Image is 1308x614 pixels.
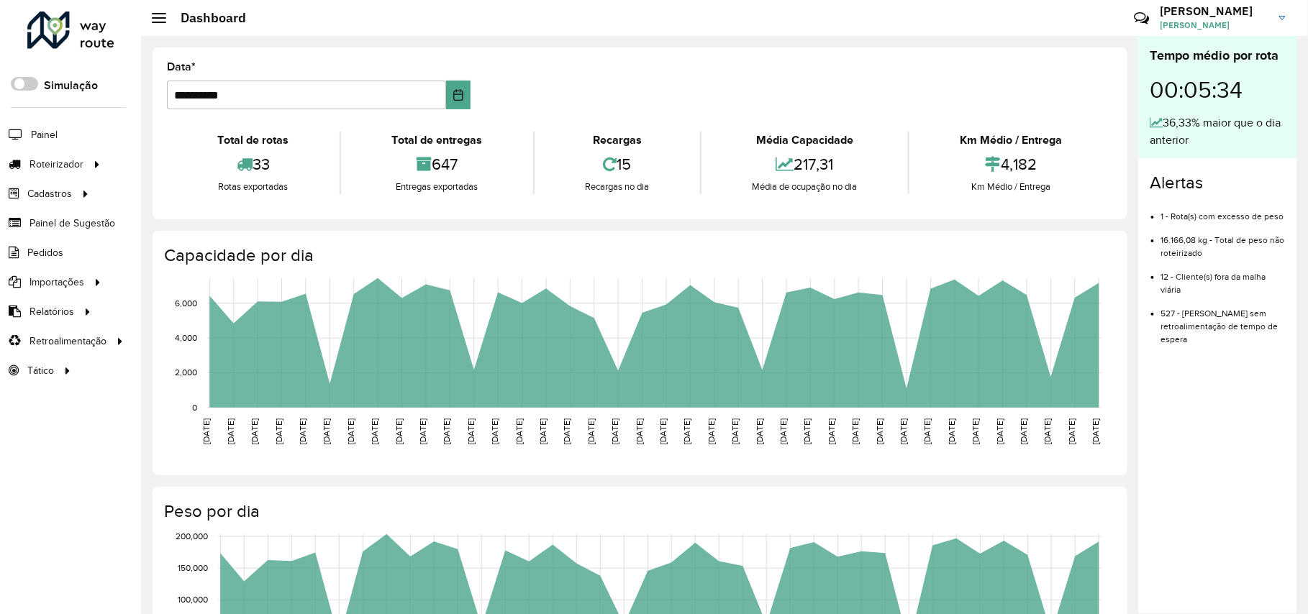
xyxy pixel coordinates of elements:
[1161,296,1286,346] li: 527 - [PERSON_NAME] sem retroalimentação de tempo de espera
[1091,418,1101,444] text: [DATE]
[171,132,336,149] div: Total de rotas
[29,157,83,172] span: Roteirizador
[27,245,63,260] span: Pedidos
[1150,46,1286,65] div: Tempo médio por rota
[164,245,1113,266] h4: Capacidade por dia
[913,180,1109,194] div: Km Médio / Entrega
[370,418,379,444] text: [DATE]
[29,275,84,290] span: Importações
[178,595,208,605] text: 100,000
[171,149,336,180] div: 33
[274,418,283,444] text: [DATE]
[705,132,904,149] div: Média Capacidade
[995,418,1004,444] text: [DATE]
[1043,418,1053,444] text: [DATE]
[610,418,619,444] text: [DATE]
[446,81,471,109] button: Choose Date
[166,10,246,26] h2: Dashboard
[418,418,427,444] text: [DATE]
[851,418,860,444] text: [DATE]
[176,531,208,541] text: 200,000
[31,127,58,142] span: Painel
[164,501,1113,522] h4: Peso por dia
[538,418,548,444] text: [DATE]
[705,180,904,194] div: Média de ocupação no dia
[345,149,530,180] div: 647
[226,418,235,444] text: [DATE]
[707,418,716,444] text: [DATE]
[827,418,836,444] text: [DATE]
[394,418,404,444] text: [DATE]
[635,418,644,444] text: [DATE]
[346,418,355,444] text: [DATE]
[175,298,197,308] text: 6,000
[923,418,932,444] text: [DATE]
[538,180,696,194] div: Recargas no dia
[1019,418,1028,444] text: [DATE]
[490,418,499,444] text: [DATE]
[27,363,54,378] span: Tático
[345,180,530,194] div: Entregas exportadas
[971,418,981,444] text: [DATE]
[322,418,331,444] text: [DATE]
[171,180,336,194] div: Rotas exportadas
[178,564,208,573] text: 150,000
[29,304,74,319] span: Relatórios
[250,418,259,444] text: [DATE]
[586,418,596,444] text: [DATE]
[730,418,740,444] text: [DATE]
[947,418,956,444] text: [DATE]
[803,418,812,444] text: [DATE]
[1161,223,1286,260] li: 16.166,08 kg - Total de peso não roteirizado
[913,132,1109,149] div: Km Médio / Entrega
[1150,65,1286,114] div: 00:05:34
[1150,114,1286,149] div: 36,33% maior que o dia anterior
[913,149,1109,180] div: 4,182
[192,403,197,412] text: 0
[1150,173,1286,193] h4: Alertas
[658,418,668,444] text: [DATE]
[1161,260,1286,296] li: 12 - Cliente(s) fora da malha viária
[44,77,98,94] label: Simulação
[899,418,908,444] text: [DATE]
[1161,199,1286,223] li: 1 - Rota(s) com excesso de peso
[778,418,788,444] text: [DATE]
[875,418,884,444] text: [DATE]
[563,418,572,444] text: [DATE]
[705,149,904,180] div: 217,31
[466,418,476,444] text: [DATE]
[29,334,106,349] span: Retroalimentação
[175,368,197,377] text: 2,000
[442,418,451,444] text: [DATE]
[1161,19,1268,32] span: [PERSON_NAME]
[683,418,692,444] text: [DATE]
[175,333,197,342] text: 4,000
[29,216,115,231] span: Painel de Sugestão
[538,149,696,180] div: 15
[755,418,764,444] text: [DATE]
[298,418,307,444] text: [DATE]
[514,418,524,444] text: [DATE]
[345,132,530,149] div: Total de entregas
[1161,4,1268,18] h3: [PERSON_NAME]
[201,418,211,444] text: [DATE]
[27,186,72,201] span: Cadastros
[538,132,696,149] div: Recargas
[1067,418,1076,444] text: [DATE]
[1126,3,1157,34] a: Contato Rápido
[167,58,196,75] label: Data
